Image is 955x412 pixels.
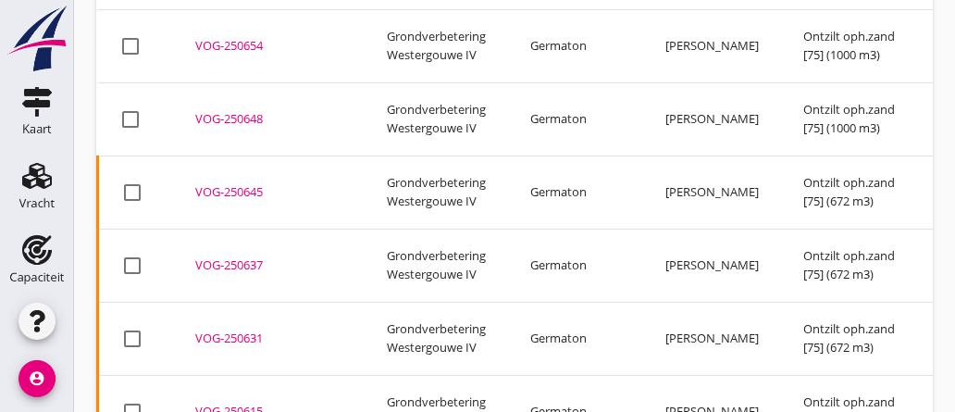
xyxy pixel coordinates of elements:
[643,10,781,83] td: [PERSON_NAME]
[195,110,342,129] div: VOG-250648
[643,82,781,156] td: [PERSON_NAME]
[643,229,781,302] td: [PERSON_NAME]
[195,330,342,348] div: VOG-250631
[19,360,56,397] i: account_circle
[365,156,508,229] td: Grondverbetering Westergouwe IV
[22,123,52,135] div: Kaart
[195,183,342,202] div: VOG-250645
[508,82,643,156] td: Germaton
[781,156,928,229] td: Ontzilt oph.zand [75] (672 m3)
[365,10,508,83] td: Grondverbetering Westergouwe IV
[781,229,928,302] td: Ontzilt oph.zand [75] (672 m3)
[4,5,70,73] img: logo-small.a267ee39.svg
[643,302,781,375] td: [PERSON_NAME]
[365,82,508,156] td: Grondverbetering Westergouwe IV
[195,37,342,56] div: VOG-250654
[781,302,928,375] td: Ontzilt oph.zand [75] (672 m3)
[508,302,643,375] td: Germaton
[781,82,928,156] td: Ontzilt oph.zand [75] (1000 m3)
[643,156,781,229] td: [PERSON_NAME]
[508,156,643,229] td: Germaton
[781,10,928,83] td: Ontzilt oph.zand [75] (1000 m3)
[508,229,643,302] td: Germaton
[365,302,508,375] td: Grondverbetering Westergouwe IV
[19,197,56,209] div: Vracht
[508,10,643,83] td: Germaton
[10,271,65,283] div: Capaciteit
[365,229,508,302] td: Grondverbetering Westergouwe IV
[195,256,342,275] div: VOG-250637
